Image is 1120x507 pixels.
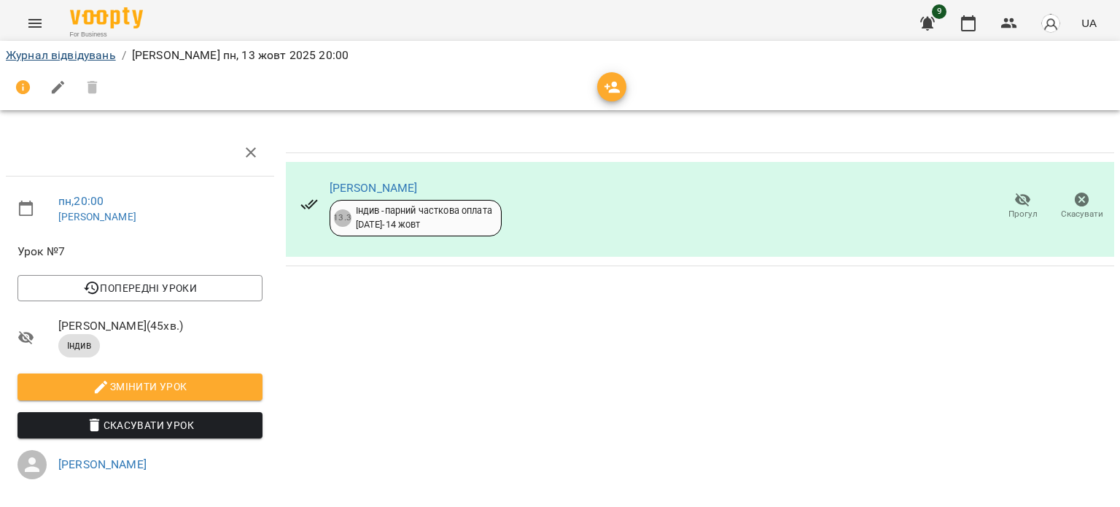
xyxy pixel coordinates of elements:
button: Попередні уроки [17,275,262,301]
span: [PERSON_NAME] ( 45 хв. ) [58,317,262,335]
span: For Business [70,30,143,39]
span: Урок №7 [17,243,262,260]
button: Menu [17,6,52,41]
div: 13.3 [334,209,351,227]
button: UA [1076,9,1102,36]
span: 9 [932,4,946,19]
img: avatar_s.png [1041,13,1061,34]
span: Прогул [1008,208,1038,220]
img: Voopty Logo [70,7,143,28]
span: Скасувати [1061,208,1103,220]
nav: breadcrumb [6,47,1114,64]
button: Прогул [993,186,1052,227]
li: / [122,47,126,64]
span: Індив [58,339,100,352]
div: Індив -парний часткова оплата [DATE] - 14 жовт [356,204,492,231]
a: пн , 20:00 [58,194,104,208]
span: Попередні уроки [29,279,251,297]
a: [PERSON_NAME] [58,211,136,222]
a: [PERSON_NAME] [58,457,147,471]
button: Скасувати Урок [17,412,262,438]
a: Журнал відвідувань [6,48,116,62]
a: [PERSON_NAME] [330,181,418,195]
span: UA [1081,15,1097,31]
button: Скасувати [1052,186,1111,227]
span: Скасувати Урок [29,417,251,434]
button: Змінити урок [17,374,262,400]
span: Змінити урок [29,378,251,395]
p: [PERSON_NAME] пн, 13 жовт 2025 20:00 [132,47,349,64]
